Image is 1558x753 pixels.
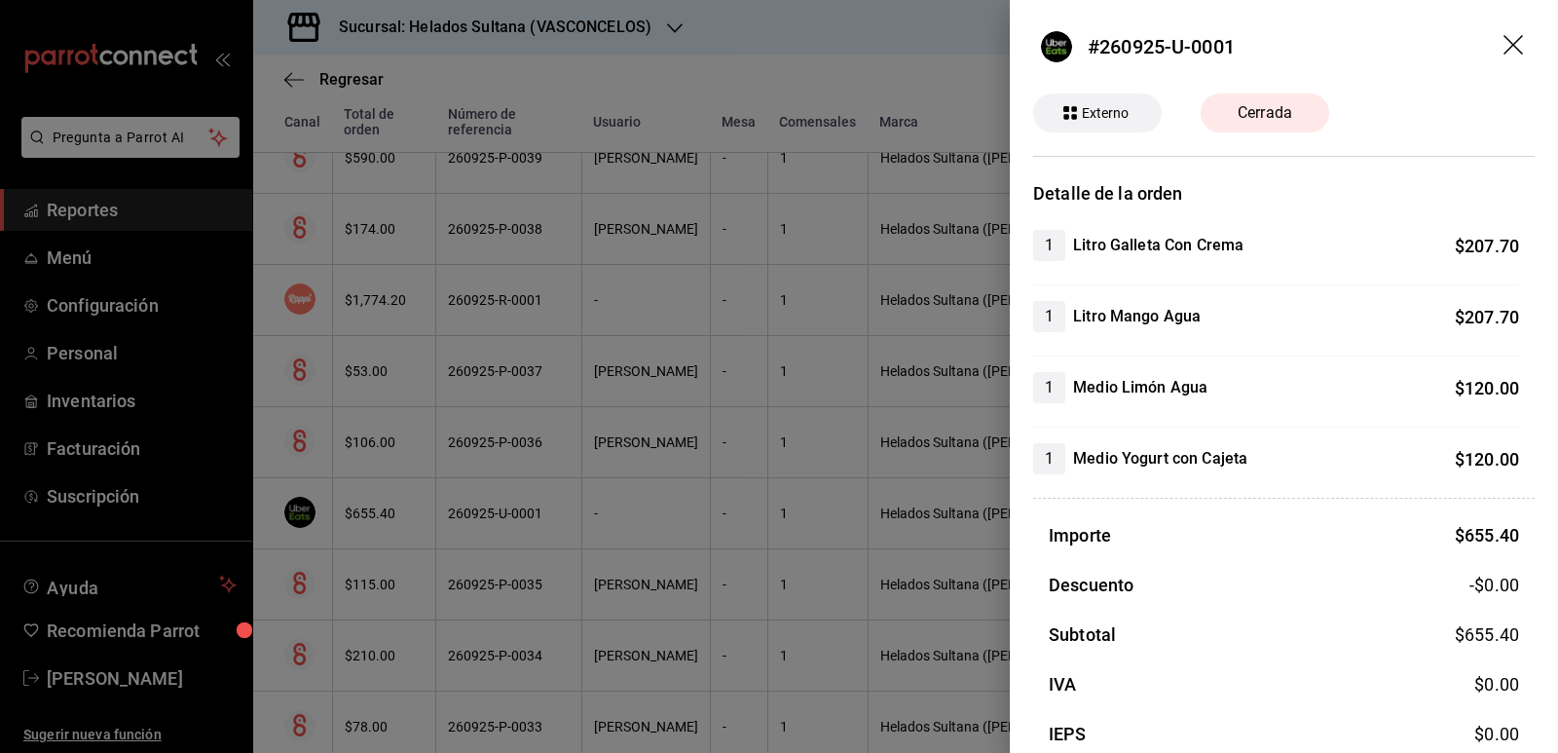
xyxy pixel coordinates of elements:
span: Externo [1074,103,1137,124]
span: 1 [1033,376,1065,399]
h4: Litro Mango Agua [1073,305,1201,328]
span: $ 655.40 [1455,624,1519,645]
h3: Descuento [1049,572,1133,598]
span: $ 207.70 [1455,307,1519,327]
span: 1 [1033,447,1065,471]
h3: Subtotal [1049,621,1116,648]
h4: Medio Limón Agua [1073,376,1207,399]
h3: IVA [1049,671,1076,697]
span: -$0.00 [1469,572,1519,598]
span: $ 120.00 [1455,449,1519,470]
span: $ 120.00 [1455,378,1519,398]
span: $ 655.40 [1455,525,1519,546]
h3: Detalle de la orden [1033,180,1535,207]
div: #260925-U-0001 [1088,32,1235,61]
span: Cerrada [1226,101,1304,125]
span: $ 0.00 [1474,724,1519,744]
h4: Medio Yogurt con Cajeta [1073,447,1247,471]
h4: Litro Galleta Con Crema [1073,234,1243,257]
h3: IEPS [1049,721,1087,747]
span: $ 0.00 [1474,674,1519,695]
button: drag [1503,35,1527,58]
h3: Importe [1049,522,1111,548]
span: $ 207.70 [1455,236,1519,256]
span: 1 [1033,234,1065,257]
span: 1 [1033,305,1065,328]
